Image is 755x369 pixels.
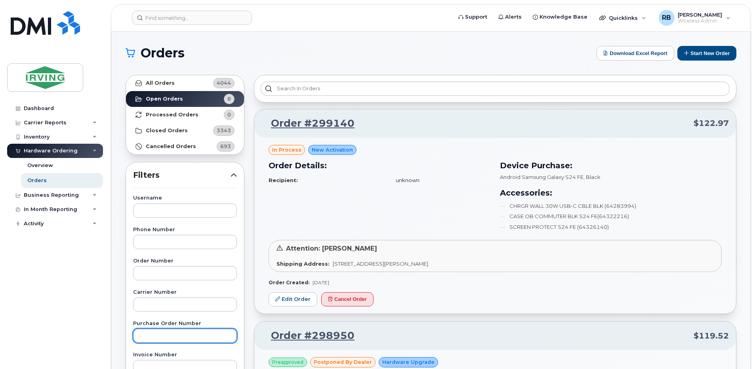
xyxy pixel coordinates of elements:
span: Hardware Upgrade [382,358,435,366]
span: New Activation [312,146,353,154]
a: Open Orders8 [126,91,244,107]
strong: Recipient: [269,177,298,183]
span: 8 [227,95,231,103]
a: Order #299140 [261,116,355,131]
span: Filters [133,169,231,181]
span: Android Samsung Galaxy S24 FE [500,174,583,180]
span: Preapproved [272,359,303,366]
button: Download Excel Report [597,46,674,61]
span: $119.52 [694,330,729,342]
label: Phone Number [133,227,237,232]
span: , Black [583,174,601,180]
label: Purchase Order Number [133,321,237,326]
span: 3343 [217,127,231,134]
span: [STREET_ADDRESS][PERSON_NAME] [333,261,428,267]
strong: Processed Orders [146,112,198,118]
strong: Closed Orders [146,127,188,134]
a: Cancelled Orders693 [126,139,244,154]
h3: Device Purchase: [500,160,722,171]
button: Cancel Order [321,292,374,307]
a: All Orders4044 [126,75,244,91]
span: Orders [141,47,185,59]
span: postponed by Dealer [314,358,372,366]
li: CASE OB COMMUTER BLK S24 FE(64322216) [500,213,722,220]
strong: Open Orders [146,96,183,102]
span: Attention: [PERSON_NAME] [286,245,377,252]
span: 693 [220,143,231,150]
span: in process [272,146,301,154]
span: 4044 [217,79,231,87]
li: SCREEN PROTECT S24 FE (64326140) [500,223,722,231]
span: 0 [227,111,231,118]
label: Order Number [133,259,237,264]
strong: Shipping Address: [276,261,330,267]
li: CHRGR WALL 30W USB-C CBLE BLK (64283994) [500,202,722,210]
a: Edit Order [269,292,317,307]
button: Start New Order [677,46,736,61]
td: unknown [389,173,490,187]
input: Search in orders [261,82,730,96]
strong: Cancelled Orders [146,143,196,150]
a: Processed Orders0 [126,107,244,123]
a: Order #298950 [261,329,355,343]
a: Closed Orders3343 [126,123,244,139]
label: Username [133,196,237,201]
h3: Accessories: [500,187,722,199]
h3: Order Details: [269,160,490,171]
span: $122.97 [694,118,729,129]
label: Invoice Number [133,352,237,358]
span: [DATE] [313,280,329,285]
strong: All Orders [146,80,175,86]
strong: Order Created: [269,280,309,285]
label: Carrier Number [133,290,237,295]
